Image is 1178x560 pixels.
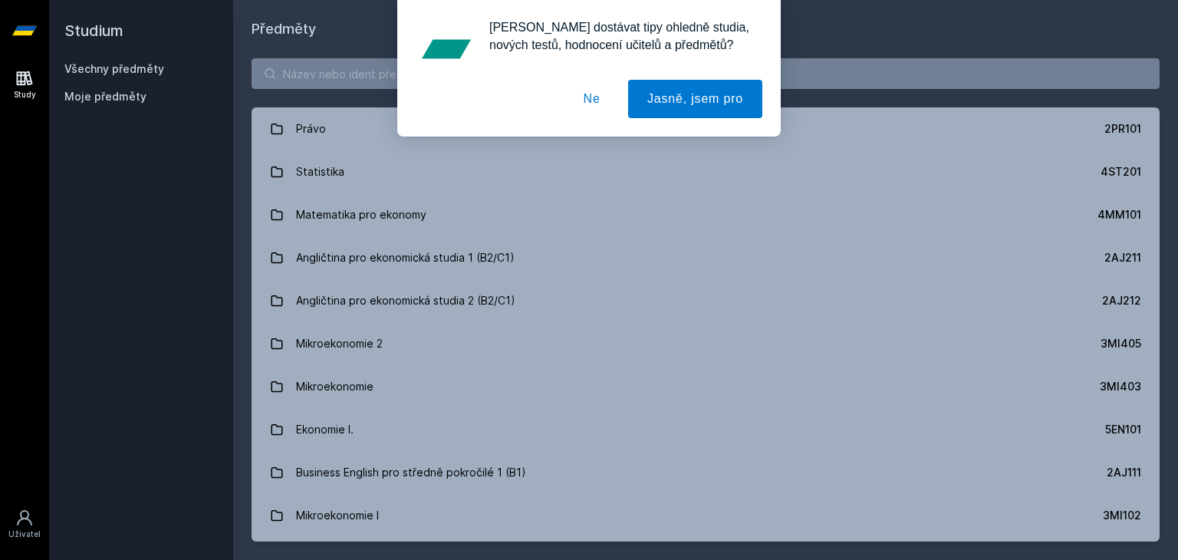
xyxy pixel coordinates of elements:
[296,156,344,187] div: Statistika
[252,451,1160,494] a: Business English pro středně pokročilé 1 (B1) 2AJ111
[477,18,762,54] div: [PERSON_NAME] dostávat tipy ohledně studia, nových testů, hodnocení učitelů a předmětů?
[296,371,373,402] div: Mikroekonomie
[8,529,41,540] div: Uživatel
[252,279,1160,322] a: Angličtina pro ekonomická studia 2 (B2/C1) 2AJ212
[1101,164,1141,180] div: 4ST201
[416,18,477,80] img: notification icon
[296,328,383,359] div: Mikroekonomie 2
[296,414,354,445] div: Ekonomie I.
[252,236,1160,279] a: Angličtina pro ekonomická studia 1 (B2/C1) 2AJ211
[296,285,515,316] div: Angličtina pro ekonomická studia 2 (B2/C1)
[628,80,762,118] button: Jasně, jsem pro
[3,501,46,548] a: Uživatel
[1101,336,1141,351] div: 3MI405
[252,322,1160,365] a: Mikroekonomie 2 3MI405
[252,408,1160,451] a: Ekonomie I. 5EN101
[1097,207,1141,222] div: 4MM101
[1103,508,1141,523] div: 3MI102
[1100,379,1141,394] div: 3MI403
[296,242,515,273] div: Angličtina pro ekonomická studia 1 (B2/C1)
[252,494,1160,537] a: Mikroekonomie I 3MI102
[252,365,1160,408] a: Mikroekonomie 3MI403
[296,199,426,230] div: Matematika pro ekonomy
[296,457,526,488] div: Business English pro středně pokročilé 1 (B1)
[564,80,620,118] button: Ne
[1104,250,1141,265] div: 2AJ211
[252,193,1160,236] a: Matematika pro ekonomy 4MM101
[1102,293,1141,308] div: 2AJ212
[252,150,1160,193] a: Statistika 4ST201
[1107,465,1141,480] div: 2AJ111
[296,500,379,531] div: Mikroekonomie I
[1105,422,1141,437] div: 5EN101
